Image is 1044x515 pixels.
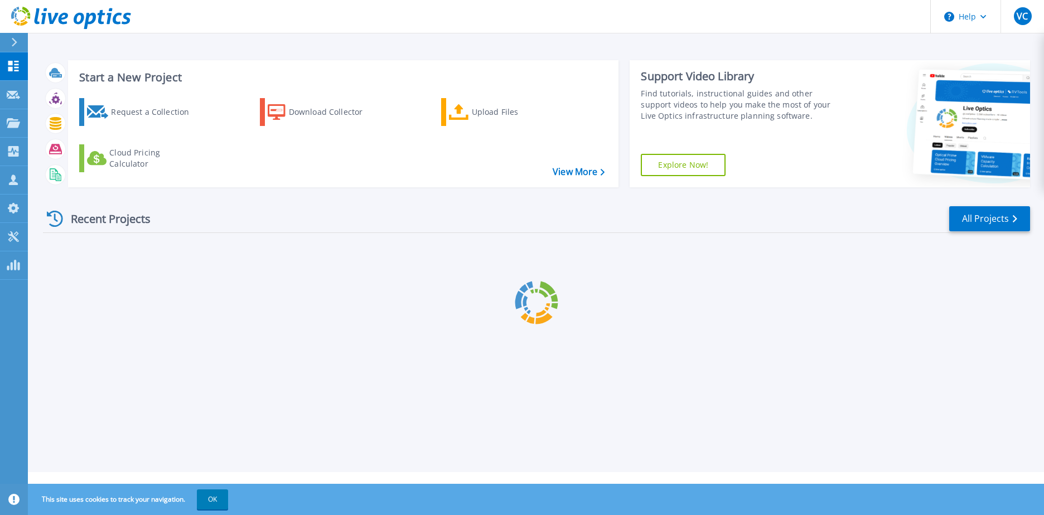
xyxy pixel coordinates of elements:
[197,489,228,509] button: OK
[79,98,204,126] a: Request a Collection
[553,167,605,177] a: View More
[289,101,378,123] div: Download Collector
[260,98,384,126] a: Download Collector
[111,101,200,123] div: Request a Collection
[79,144,204,172] a: Cloud Pricing Calculator
[641,69,844,84] div: Support Video Library
[109,147,199,169] div: Cloud Pricing Calculator
[31,489,228,509] span: This site uses cookies to track your navigation.
[641,154,726,176] a: Explore Now!
[472,101,561,123] div: Upload Files
[949,206,1030,231] a: All Projects
[79,71,605,84] h3: Start a New Project
[641,88,844,122] div: Find tutorials, instructional guides and other support videos to help you make the most of your L...
[43,205,166,232] div: Recent Projects
[1017,12,1028,21] span: VC
[441,98,565,126] a: Upload Files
